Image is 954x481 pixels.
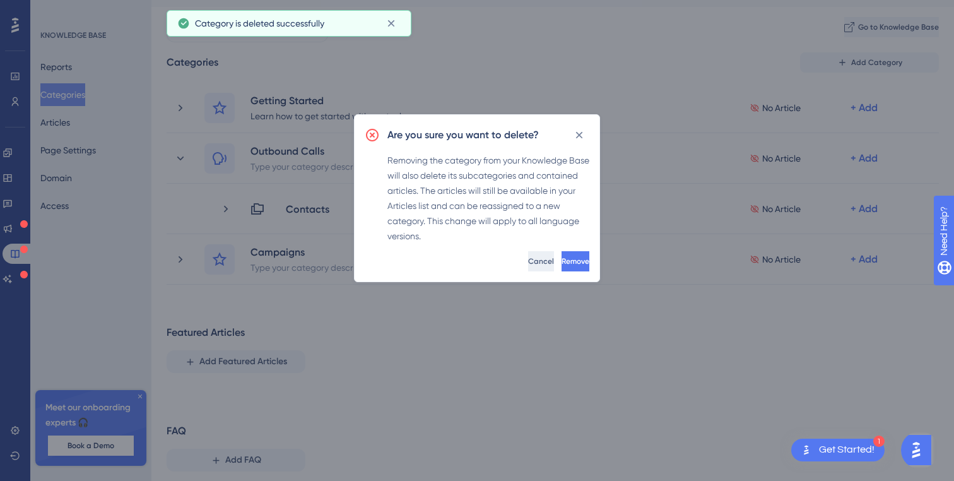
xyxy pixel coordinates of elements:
[528,256,554,266] span: Cancel
[901,431,939,469] iframe: UserGuiding AI Assistant Launcher
[791,439,885,461] div: Open Get Started! checklist, remaining modules: 1
[387,128,539,143] h2: Are you sure you want to delete?
[387,153,589,244] div: Removing the category from your Knowledge Base will also delete its subcategories and contained a...
[873,436,885,447] div: 1
[195,16,324,31] span: Category is deleted successfully
[819,443,874,457] div: Get Started!
[799,442,814,458] img: launcher-image-alternative-text
[562,256,589,266] span: Remove
[30,3,79,18] span: Need Help?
